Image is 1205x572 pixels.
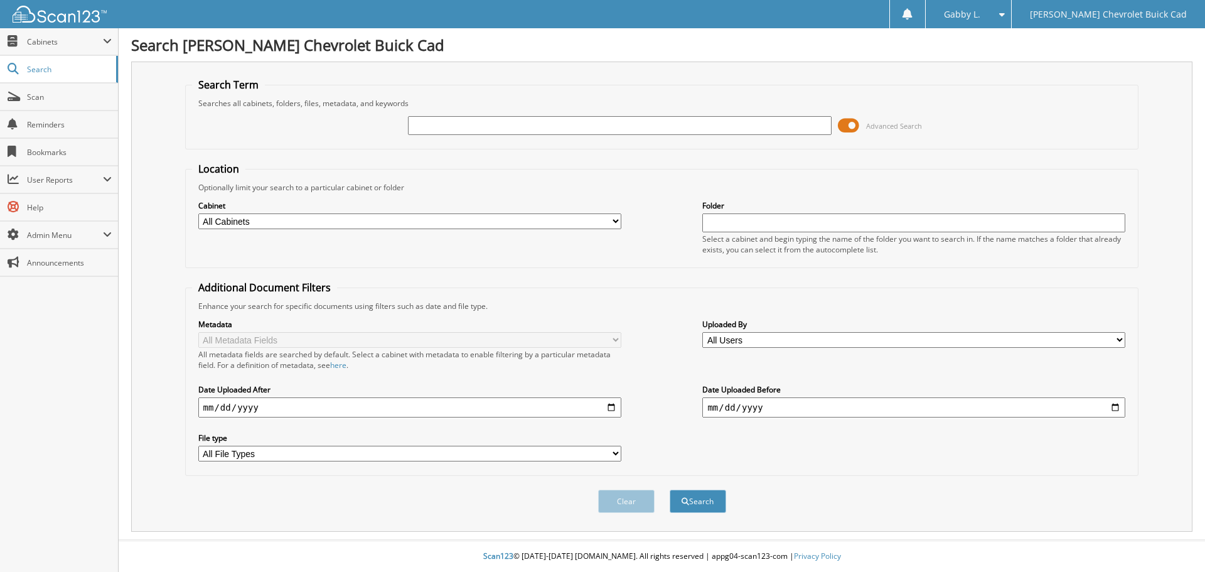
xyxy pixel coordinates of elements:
[702,319,1125,330] label: Uploaded By
[192,301,1132,311] div: Enhance your search for specific documents using filters such as date and file type.
[483,551,513,561] span: Scan123
[702,397,1125,418] input: end
[27,202,112,213] span: Help
[192,182,1132,193] div: Optionally limit your search to a particular cabinet or folder
[27,36,103,47] span: Cabinets
[192,98,1132,109] div: Searches all cabinets, folders, files, metadata, and keywords
[27,147,112,158] span: Bookmarks
[1030,11,1187,18] span: [PERSON_NAME] Chevrolet Buick Cad
[119,541,1205,572] div: © [DATE]-[DATE] [DOMAIN_NAME]. All rights reserved | appg04-scan123-com |
[702,384,1125,395] label: Date Uploaded Before
[27,119,112,130] span: Reminders
[27,257,112,268] span: Announcements
[198,384,621,395] label: Date Uploaded After
[198,200,621,211] label: Cabinet
[702,234,1125,255] div: Select a cabinet and begin typing the name of the folder you want to search in. If the name match...
[330,360,346,370] a: here
[198,433,621,443] label: File type
[13,6,107,23] img: scan123-logo-white.svg
[1142,512,1205,572] iframe: Chat Widget
[670,490,726,513] button: Search
[702,200,1125,211] label: Folder
[27,64,110,75] span: Search
[192,78,265,92] legend: Search Term
[866,121,922,131] span: Advanced Search
[27,92,112,102] span: Scan
[598,490,655,513] button: Clear
[198,397,621,418] input: start
[192,281,337,294] legend: Additional Document Filters
[944,11,980,18] span: Gabby L.
[794,551,841,561] a: Privacy Policy
[198,349,621,370] div: All metadata fields are searched by default. Select a cabinet with metadata to enable filtering b...
[131,35,1192,55] h1: Search [PERSON_NAME] Chevrolet Buick Cad
[27,175,103,185] span: User Reports
[198,319,621,330] label: Metadata
[27,230,103,240] span: Admin Menu
[192,162,245,176] legend: Location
